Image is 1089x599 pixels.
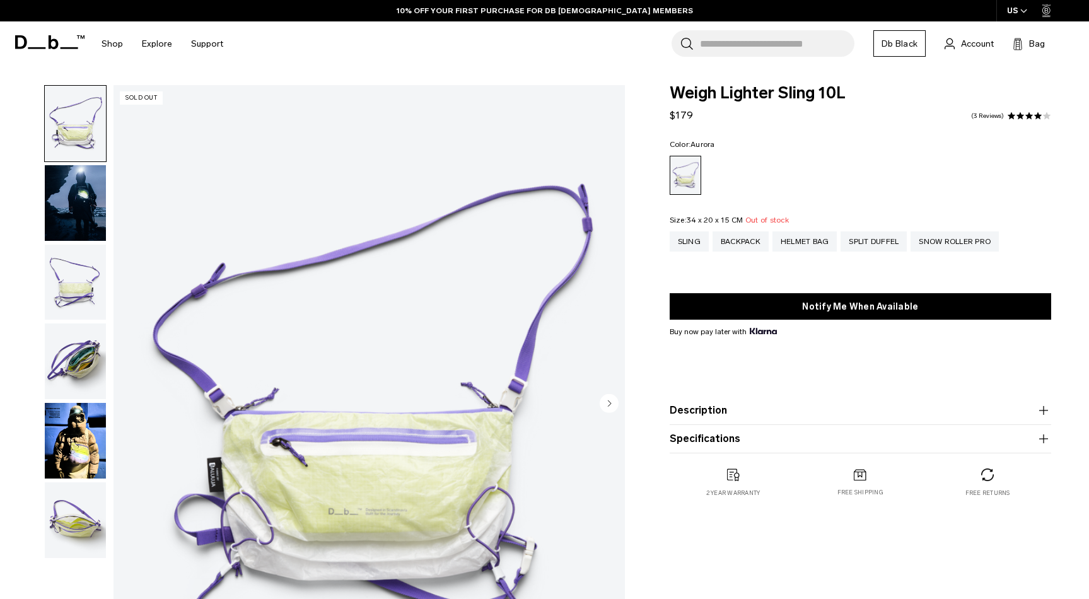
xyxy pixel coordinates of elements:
[45,86,106,161] img: Weigh_Lighter_Sling_10L_1.png
[1013,36,1045,51] button: Bag
[397,5,693,16] a: 10% OFF YOUR FIRST PURCHASE FOR DB [DEMOGRAPHIC_DATA] MEMBERS
[102,21,123,66] a: Shop
[120,91,163,105] p: Sold Out
[670,156,701,195] a: Aurora
[961,37,994,50] span: Account
[92,21,233,66] nav: Main Navigation
[45,482,106,558] img: Weigh_Lighter_Sling_10L_4.png
[45,245,106,320] img: Weigh_Lighter_Sling_10L_2.png
[670,216,789,224] legend: Size:
[44,244,107,321] button: Weigh_Lighter_Sling_10L_2.png
[873,30,926,57] a: Db Black
[750,328,777,334] img: {"height" => 20, "alt" => "Klarna"}
[670,141,715,148] legend: Color:
[670,403,1051,418] button: Description
[745,216,789,224] span: Out of stock
[841,231,907,252] a: Split Duffel
[45,323,106,399] img: Weigh_Lighter_Sling_10L_3.png
[945,36,994,51] a: Account
[142,21,172,66] a: Explore
[670,231,709,252] a: Sling
[670,326,777,337] span: Buy now pay later with
[670,293,1051,320] button: Notify Me When Available
[687,216,743,224] span: 34 x 20 x 15 CM
[837,488,883,497] p: Free shipping
[44,85,107,162] button: Weigh_Lighter_Sling_10L_1.png
[670,85,1051,102] span: Weigh Lighter Sling 10L
[911,231,999,252] a: Snow Roller Pro
[706,489,760,497] p: 2 year warranty
[1029,37,1045,50] span: Bag
[44,323,107,400] button: Weigh_Lighter_Sling_10L_3.png
[670,109,693,121] span: $179
[45,165,106,241] img: Weigh_Lighter_Sling_10L_Lifestyle.png
[971,113,1004,119] a: 3 reviews
[44,402,107,479] button: Weigh Lighter Sling 10L Aurora
[45,403,106,479] img: Weigh Lighter Sling 10L Aurora
[191,21,223,66] a: Support
[670,431,1051,446] button: Specifications
[44,482,107,559] button: Weigh_Lighter_Sling_10L_4.png
[772,231,837,252] a: Helmet Bag
[713,231,769,252] a: Backpack
[600,393,619,415] button: Next slide
[44,165,107,241] button: Weigh_Lighter_Sling_10L_Lifestyle.png
[965,489,1010,497] p: Free returns
[690,140,715,149] span: Aurora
